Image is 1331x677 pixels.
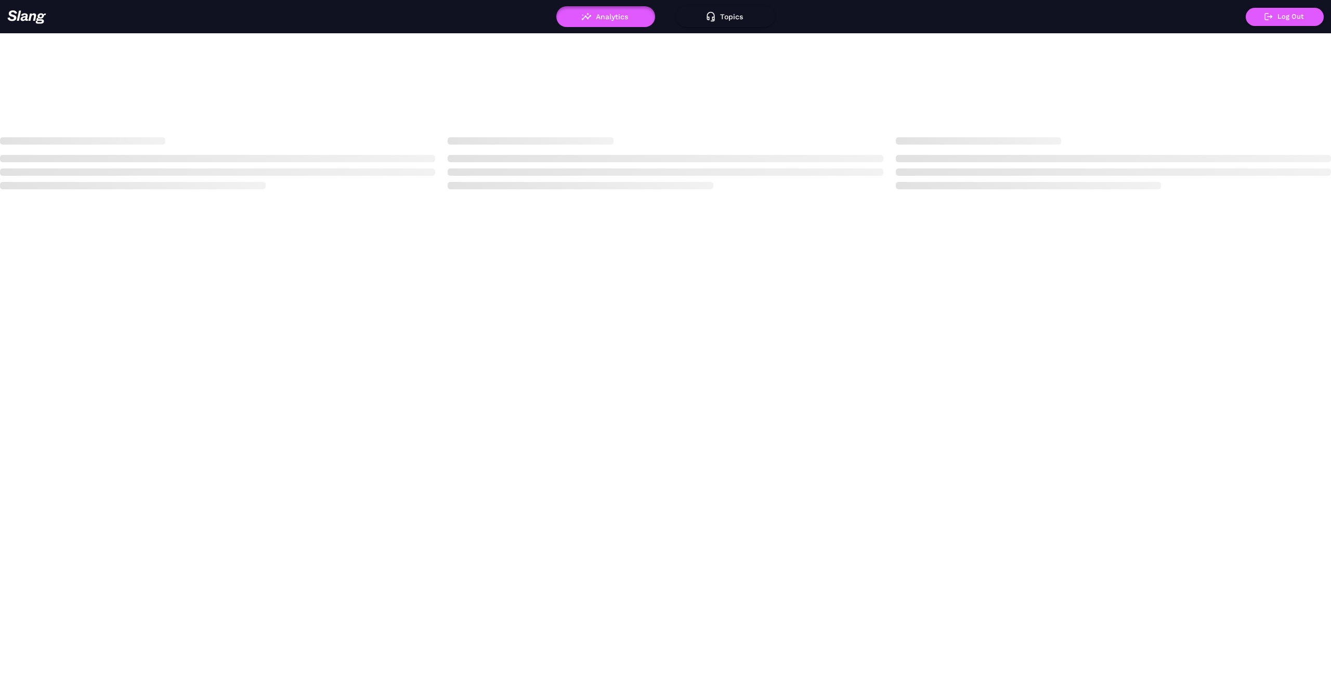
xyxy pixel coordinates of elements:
[556,12,655,20] a: Analytics
[7,10,46,24] img: 623511267c55cb56e2f2a487_logo2.png
[556,6,655,27] button: Analytics
[1246,8,1324,26] button: Log Out
[676,6,775,27] button: Topics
